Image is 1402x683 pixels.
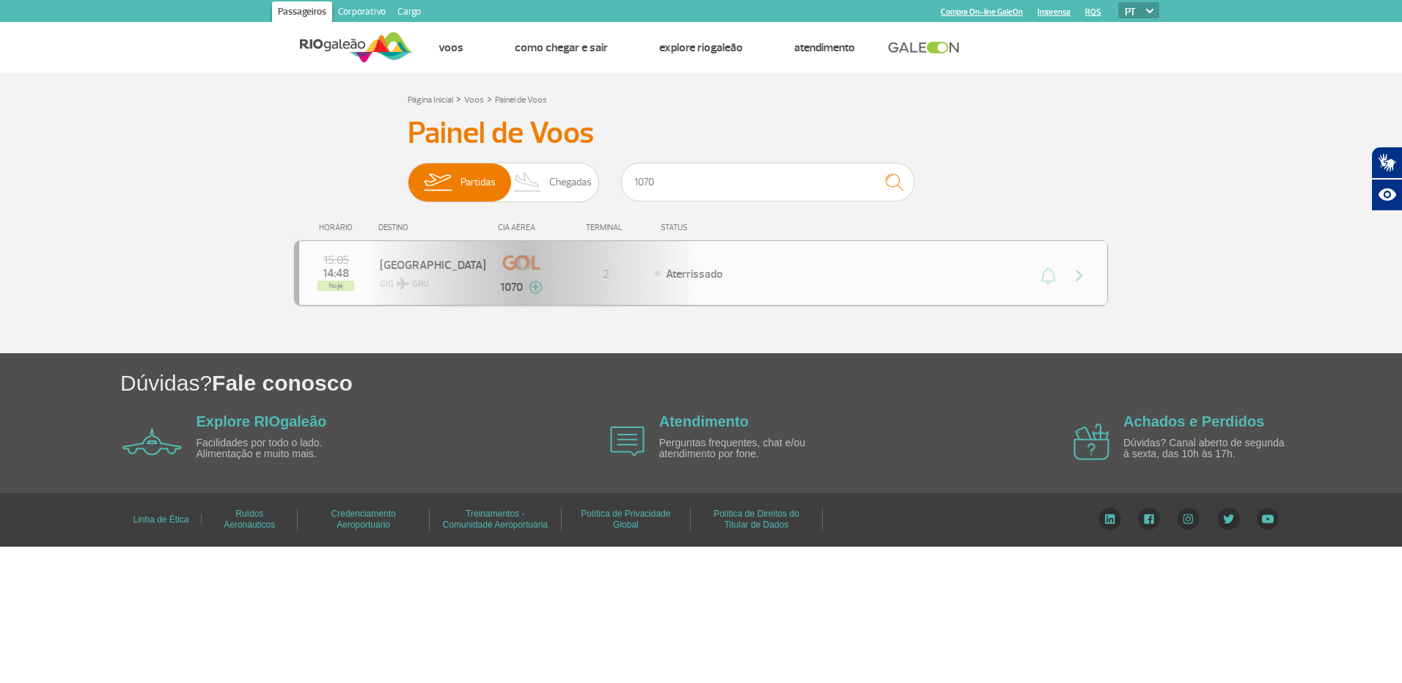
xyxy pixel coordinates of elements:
div: Plugin de acessibilidade da Hand Talk. [1371,147,1402,211]
img: airplane icon [122,429,182,455]
img: airplane icon [610,427,645,457]
a: > [487,90,492,107]
a: RQS [1085,7,1101,17]
a: Credenciamento Aeroportuário [331,503,396,535]
button: Abrir tradutor de língua de sinais. [1371,147,1402,179]
a: Linha de Ética [133,509,188,530]
img: YouTube [1257,508,1279,530]
a: Voos [438,40,463,55]
span: Fale conosco [212,371,353,395]
a: Corporativo [332,1,392,25]
div: CIA AÉREA [485,223,558,232]
p: Perguntas frequentes, chat e/ou atendimento por fone. [659,438,828,460]
p: Dúvidas? Canal aberto de segunda à sexta, das 10h às 17h. [1123,438,1292,460]
a: Página Inicial [408,95,453,106]
img: Twitter [1217,508,1240,530]
img: airplane icon [1073,424,1109,460]
img: Facebook [1138,508,1160,530]
div: TERMINAL [558,223,653,232]
a: Imprensa [1038,7,1071,17]
span: Chegadas [549,163,592,202]
a: Compra On-line GaleOn [941,7,1023,17]
div: HORÁRIO [298,223,378,232]
a: Política de Direitos do Titular de Dados [713,503,799,535]
a: Passageiros [272,1,332,25]
a: > [456,90,461,107]
a: Treinamentos - Comunidade Aeroportuária [443,503,548,535]
img: Instagram [1177,508,1200,530]
img: LinkedIn [1098,508,1121,530]
h1: Dúvidas? [120,368,1402,398]
button: Abrir recursos assistivos. [1371,179,1402,211]
a: Atendimento [659,413,749,429]
a: Como chegar e sair [515,40,608,55]
h3: Painel de Voos [408,115,994,152]
input: Voo, cidade ou cia aérea [621,163,914,202]
a: Voos [464,95,484,106]
a: Painel de Voos [495,95,547,106]
a: Explore RIOgaleão [197,413,327,429]
div: STATUS [653,223,773,232]
span: Partidas [460,163,496,202]
div: DESTINO [378,223,485,232]
a: Atendimento [794,40,855,55]
a: Política de Privacidade Global [581,503,670,535]
a: Ruídos Aeronáuticos [224,503,275,535]
a: Explore RIOgaleão [659,40,743,55]
p: Facilidades por todo o lado. Alimentação e muito mais. [197,438,365,460]
img: slider-embarque [414,163,460,202]
a: Cargo [392,1,427,25]
img: slider-desembarque [506,163,549,202]
a: Achados e Perdidos [1123,413,1264,429]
